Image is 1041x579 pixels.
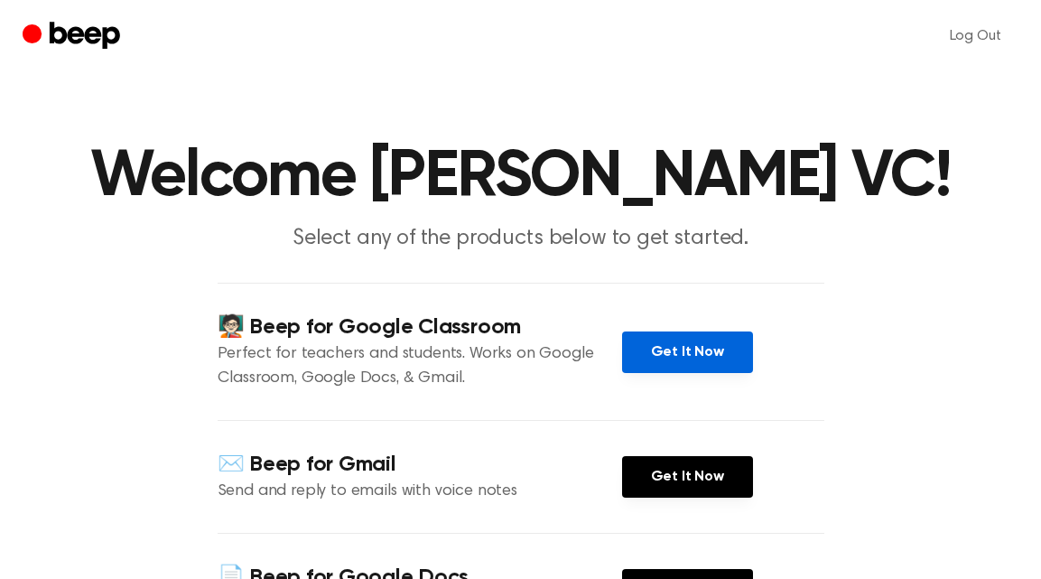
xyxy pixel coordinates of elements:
a: Beep [23,19,125,54]
h4: 🧑🏻‍🏫 Beep for Google Classroom [218,313,622,342]
a: Log Out [932,14,1019,58]
p: Select any of the products below to get started. [174,224,868,254]
a: Get It Now [622,456,753,498]
h1: Welcome [PERSON_NAME] VC! [59,145,983,210]
h4: ✉️ Beep for Gmail [218,450,622,480]
p: Send and reply to emails with voice notes [218,480,622,504]
p: Perfect for teachers and students. Works on Google Classroom, Google Docs, & Gmail. [218,342,622,391]
a: Get It Now [622,332,753,373]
